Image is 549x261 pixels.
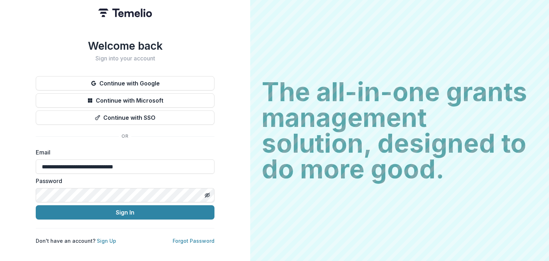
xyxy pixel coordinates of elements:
h2: Sign into your account [36,55,214,62]
label: Password [36,177,210,185]
a: Forgot Password [173,238,214,244]
button: Continue with SSO [36,110,214,125]
p: Don't have an account? [36,237,116,245]
button: Continue with Google [36,76,214,90]
button: Continue with Microsoft [36,93,214,108]
button: Sign In [36,205,214,220]
img: Temelio [98,9,152,17]
a: Sign Up [97,238,116,244]
button: Toggle password visibility [202,189,213,201]
label: Email [36,148,210,157]
h1: Welcome back [36,39,214,52]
